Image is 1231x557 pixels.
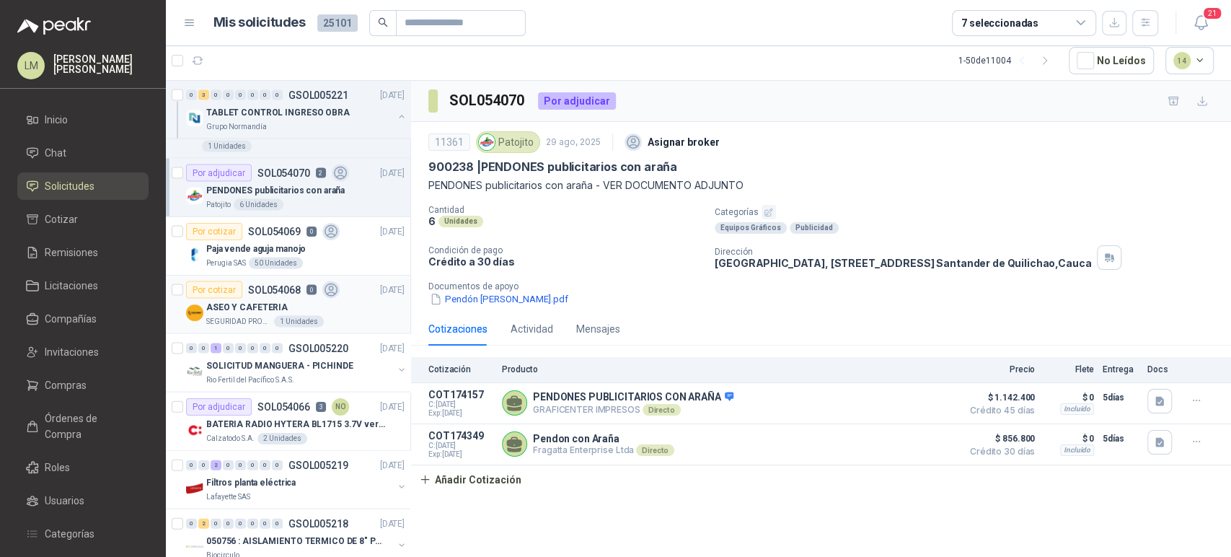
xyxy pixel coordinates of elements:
[17,106,149,133] a: Inicio
[1103,364,1139,374] p: Entrega
[274,316,324,328] div: 1 Unidades
[963,430,1035,447] span: $ 856.800
[247,90,258,100] div: 0
[186,519,197,529] div: 0
[206,491,250,503] p: Lafayette SAS
[715,247,1091,257] p: Dirección
[1060,403,1094,415] div: Incluido
[1103,389,1139,406] p: 5 días
[211,90,221,100] div: 0
[380,459,405,473] p: [DATE]
[45,145,66,161] span: Chat
[538,92,616,110] div: Por adjudicar
[790,222,839,234] div: Publicidad
[306,285,317,295] p: 0
[428,400,493,409] span: C: [DATE]
[45,211,78,227] span: Cotizar
[17,206,149,233] a: Cotizar
[428,177,1214,193] p: PENDONES publicitarios con araña - VER DOCUMENTO ADJUNTO
[958,49,1057,72] div: 1 - 50 de 11004
[223,343,234,354] div: 0
[186,421,203,439] img: Company Logo
[963,406,1035,415] span: Crédito 45 días
[317,14,358,32] span: 25101
[380,167,405,180] p: [DATE]
[288,343,348,354] p: GSOL005220
[428,159,677,175] p: 900238 | PENDONES publicitarios con araña
[533,404,733,416] p: GRAFICENTER IMPRESOS
[511,321,553,337] div: Actividad
[715,222,787,234] div: Equipos Gráficos
[428,281,1225,291] p: Documentos de apoyo
[166,276,410,334] a: Por cotizarSOL0540680[DATE] Company LogoASEO Y CAFETERIASEGURIDAD PROVISER LTDA1 Unidades
[223,519,234,529] div: 0
[211,343,221,354] div: 1
[502,364,954,374] p: Producto
[428,450,493,459] span: Exp: [DATE]
[380,89,405,102] p: [DATE]
[206,535,386,548] p: 050756 : AISLAMIENTO TERMICO DE 8" PARA TUBERIA
[206,374,294,386] p: Rio Fertil del Pacífico S.A.S.
[533,391,733,404] p: PENDONES PUBLICITARIOS CON ARAÑA
[213,12,306,33] h1: Mis solicitudes
[211,460,221,470] div: 2
[1188,10,1214,36] button: 21
[1165,47,1214,74] button: 14
[206,359,353,373] p: SOLICITUD MANGUERA - PICHINDE
[17,305,149,333] a: Compañías
[235,90,246,100] div: 0
[17,372,149,399] a: Compras
[428,291,570,307] button: Pendón [PERSON_NAME].pdf
[546,136,601,149] p: 29 ago, 2025
[963,364,1035,374] p: Precio
[17,52,45,79] div: LM
[53,54,149,74] p: [PERSON_NAME] [PERSON_NAME]
[428,215,436,227] p: 6
[260,90,270,100] div: 0
[248,285,301,295] p: SOL054068
[316,402,326,412] p: 3
[257,433,307,444] div: 2 Unidades
[428,245,703,255] p: Condición de pago
[186,480,203,497] img: Company Logo
[17,520,149,548] a: Categorías
[211,519,221,529] div: 0
[272,343,283,354] div: 0
[257,402,310,412] p: SOL054066
[234,199,283,211] div: 6 Unidades
[223,90,234,100] div: 0
[332,398,349,416] div: NO
[206,258,246,269] p: Perugia SAS
[380,225,405,239] p: [DATE]
[45,344,99,360] span: Invitaciones
[206,106,350,120] p: TABLET CONTROL INGRESO OBRA
[186,398,252,416] div: Por adjudicar
[1202,6,1222,20] span: 21
[166,392,410,451] a: Por adjudicarSOL0540663NO[DATE] Company LogoBATERIA RADIO HYTERA BL1715 3.7V ver imagenCalzatodo ...
[17,487,149,514] a: Usuarios
[45,245,98,260] span: Remisiones
[428,442,493,450] span: C: [DATE]
[380,517,405,531] p: [DATE]
[202,141,252,152] div: 1 Unidades
[45,526,94,542] span: Categorías
[235,519,246,529] div: 0
[206,301,288,315] p: ASEO Y CAFETERIA
[45,411,135,442] span: Órdenes de Compra
[715,205,1225,219] p: Categorías
[1103,430,1139,447] p: 5 días
[235,460,246,470] div: 0
[1044,364,1094,374] p: Flete
[45,493,84,509] span: Usuarios
[260,519,270,529] div: 0
[316,168,326,178] p: 2
[206,121,267,133] p: Grupo Normandía
[428,409,493,418] span: Exp: [DATE]
[449,89,526,112] h3: SOL054070
[288,519,348,529] p: GSOL005218
[306,227,317,237] p: 0
[378,17,388,27] span: search
[17,172,149,200] a: Solicitudes
[206,316,271,328] p: SEGURIDAD PROVISER LTDA
[576,321,620,337] div: Mensajes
